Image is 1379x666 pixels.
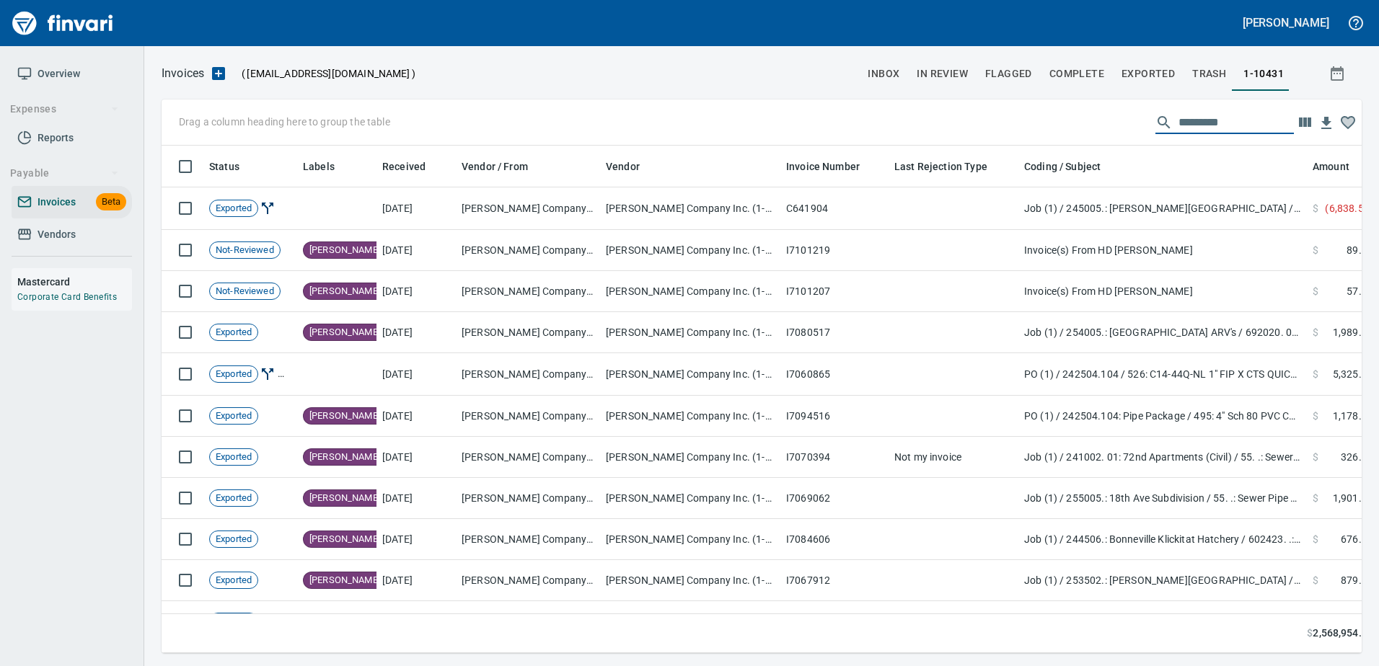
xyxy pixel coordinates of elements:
td: I7055685 [780,601,889,642]
span: Vendor [606,158,658,175]
td: [PERSON_NAME] Company Inc. (1-10431) [456,312,600,353]
td: [PERSON_NAME] Company Inc. (1-10431) [600,396,780,437]
td: [DATE] [376,271,456,312]
span: Exported [210,492,257,505]
td: [PERSON_NAME] Company Inc. (1-10431) [600,478,780,519]
span: 57.83 [1347,284,1373,298]
a: Corporate Card Benefits [17,292,117,302]
td: Job (1) / 254005.: [GEOGRAPHIC_DATA] ARV's / 692020. 02.: Vault 5 Install Piping / 3: Material [1018,312,1307,353]
span: [PERSON_NAME] [304,409,386,423]
td: [PERSON_NAME] Company Inc. (1-10431) [456,230,600,271]
td: Invoice(s) From HD [PERSON_NAME] [1018,230,1307,271]
button: Upload an Invoice [204,65,233,82]
span: 1,901.41 [1333,491,1373,505]
td: [PERSON_NAME] Company Inc. (1-10431) [600,312,780,353]
span: $ [1313,409,1318,423]
span: $ [1313,243,1318,257]
td: [PERSON_NAME] Company Inc. (1-10431) [600,271,780,312]
span: $ [1307,626,1313,641]
td: [DATE] [376,560,456,601]
span: $ [1313,532,1318,546]
span: $ [1313,284,1318,298]
td: I7067912 [780,560,889,601]
span: inbox [868,65,899,83]
span: ( 6,838.51 ) [1325,201,1373,216]
td: C641904 [780,187,889,230]
td: Job (1) / 245005.: [PERSON_NAME][GEOGRAPHIC_DATA] / 61101. .: Single Water Services 1" / 3: Material [1018,187,1307,230]
span: Invoice Split [258,368,277,379]
span: Exported [210,202,257,216]
span: Exported [210,533,257,546]
span: Coding / Subject [1024,158,1101,175]
span: Exported [1122,65,1175,83]
td: [DATE] [376,437,456,478]
td: I7070394 [780,437,889,478]
img: Finvari [9,6,117,40]
span: Complete [1049,65,1104,83]
button: Expenses [4,96,125,123]
span: Not-Reviewed [210,285,280,298]
td: Job (1) / 241002. 01: 72nd Apartments (Civil) / 55. .: Sewer Pipe Material / 3: Material [1018,437,1307,478]
span: [PERSON_NAME] [304,450,386,464]
span: 326.78 [1341,450,1373,464]
button: Payable [4,160,125,187]
span: Exported [210,450,257,464]
td: [DATE] [376,312,456,353]
span: Flagged [985,65,1032,83]
span: Flagged [277,368,296,379]
a: InvoicesBeta [12,186,132,218]
td: [PERSON_NAME] Company Inc. (1-10431) [600,560,780,601]
a: Overview [12,58,132,90]
td: [PERSON_NAME] Company Inc. (1-10431) [600,519,780,560]
a: Reports [12,122,132,154]
td: Job (1) / 255005.: 18th Ave Subdivision / 55. .: Sewer Pipe Materials / 3: Material [1018,478,1307,519]
h5: [PERSON_NAME] [1243,15,1329,30]
span: Exported [210,368,257,381]
p: Invoices [162,65,204,82]
td: I7069062 [780,478,889,519]
span: Coding / Subject [1024,158,1119,175]
td: I7084606 [780,519,889,560]
td: [DATE] [376,353,456,396]
span: $ [1313,450,1318,464]
span: 1,178.70 [1333,409,1373,423]
td: [DATE] [376,478,456,519]
td: [PERSON_NAME] Company Inc. (1-10431) [600,601,780,642]
span: $ [1313,367,1318,381]
span: 1-10431 [1243,65,1284,83]
td: Job (1) / 244506.: Bonneville Klickitat Hatchery / 63. 05.: Pipe Supply - Adult Holding & Spawnin... [1018,601,1307,642]
td: [DATE] [376,519,456,560]
a: Vendors [12,218,132,251]
span: [PERSON_NAME] [304,326,386,339]
span: 2,568,954.61 [1313,626,1373,641]
h6: Mastercard [17,274,132,290]
button: Download Table [1316,112,1337,134]
span: In Review [917,65,968,83]
span: 5,325.88 [1333,367,1373,381]
td: [PERSON_NAME] Company Inc. (1-10431) [456,396,600,437]
span: Status [209,158,258,175]
span: $ [1313,491,1318,505]
span: Amount [1313,158,1368,175]
span: Exported [210,574,257,587]
td: [PERSON_NAME] Company Inc. (1-10431) [456,187,600,230]
span: [PERSON_NAME] [304,244,386,257]
span: Status [209,158,239,175]
span: Exported [210,326,257,339]
td: [DATE] [376,601,456,642]
span: 676.38 [1341,532,1373,546]
td: [PERSON_NAME] Company Inc. (1-10431) [456,519,600,560]
span: Not-Reviewed [210,244,280,257]
span: 879.28 [1341,573,1373,587]
span: Beta [96,194,126,210]
td: [PERSON_NAME] Company Inc. (1-10431) [456,353,600,396]
td: [PERSON_NAME] Company Inc. (1-10431) [456,437,600,478]
span: [PERSON_NAME] [304,574,386,587]
td: [PERSON_NAME] Company Inc. (1-10431) [600,187,780,230]
td: [PERSON_NAME] Company Inc. (1-10431) [456,601,600,642]
td: I7101207 [780,271,889,312]
span: $ [1313,573,1318,587]
span: Labels [303,158,353,175]
span: $ [1313,201,1318,216]
td: Invoice(s) From HD [PERSON_NAME] [1018,271,1307,312]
